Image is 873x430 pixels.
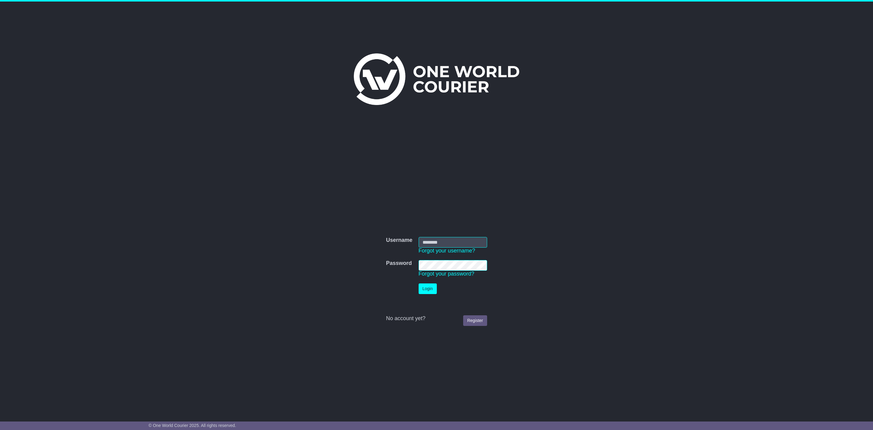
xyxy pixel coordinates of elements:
[419,283,437,294] button: Login
[386,315,487,322] div: No account yet?
[149,423,236,428] span: © One World Courier 2025. All rights reserved.
[386,237,412,244] label: Username
[354,53,519,105] img: One World
[419,271,474,277] a: Forgot your password?
[463,315,487,326] a: Register
[419,248,475,254] a: Forgot your username?
[386,260,412,267] label: Password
